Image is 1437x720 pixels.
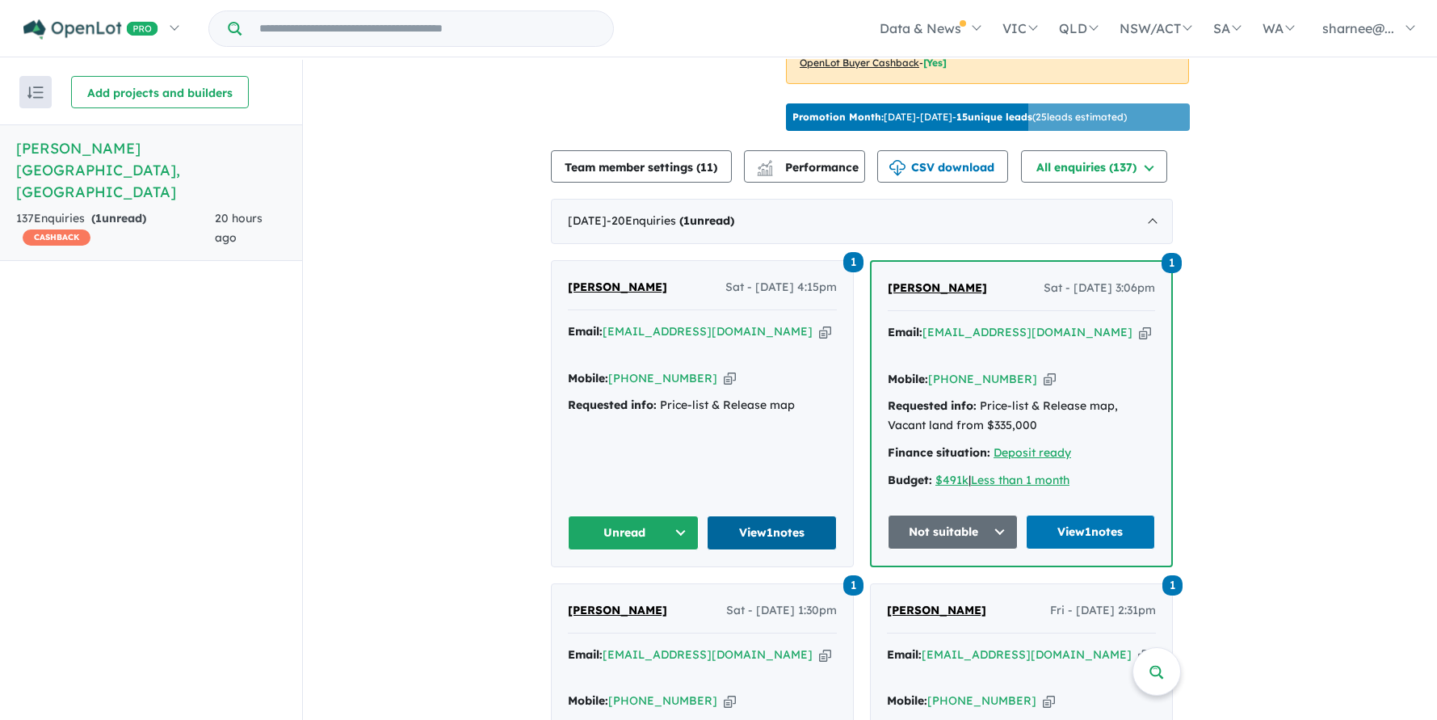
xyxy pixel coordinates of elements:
[27,86,44,99] img: sort.svg
[935,473,969,487] a: $491k
[551,150,732,183] button: Team member settings (11)
[922,647,1132,662] a: [EMAIL_ADDRESS][DOMAIN_NAME]
[757,166,773,176] img: bar-chart.svg
[888,280,987,295] span: [PERSON_NAME]
[800,57,919,69] u: OpenLot Buyer Cashback
[744,150,865,183] button: Performance
[1138,646,1150,663] button: Copy
[758,160,772,169] img: line-chart.svg
[608,693,717,708] a: [PHONE_NUMBER]
[843,574,863,596] a: 1
[16,209,215,248] div: 137 Enquir ies
[888,325,922,339] strong: Email:
[1044,279,1155,298] span: Sat - [DATE] 3:06pm
[759,160,859,175] span: Performance
[707,516,838,550] a: View1notes
[608,371,717,385] a: [PHONE_NUMBER]
[568,396,837,415] div: Price-list & Release map
[95,211,102,225] span: 1
[888,279,987,298] a: [PERSON_NAME]
[888,515,1018,549] button: Not suitable
[888,445,990,460] strong: Finance situation:
[819,646,831,663] button: Copy
[1162,253,1182,273] span: 1
[724,693,736,709] button: Copy
[887,603,986,617] span: [PERSON_NAME]
[928,372,1037,386] a: [PHONE_NUMBER]
[245,11,610,46] input: Try estate name, suburb, builder or developer
[927,693,1036,708] a: [PHONE_NUMBER]
[923,57,947,69] span: [Yes]
[568,693,608,708] strong: Mobile:
[607,213,734,228] span: - 20 Enquir ies
[1322,20,1394,36] span: sharnee@...
[568,603,667,617] span: [PERSON_NAME]
[994,445,1071,460] a: Deposit ready
[23,229,90,246] span: CASHBACK
[1026,515,1156,549] a: View1notes
[725,278,837,297] span: Sat - [DATE] 4:15pm
[683,213,690,228] span: 1
[1139,324,1151,341] button: Copy
[568,647,603,662] strong: Email:
[1162,574,1183,596] a: 1
[819,323,831,340] button: Copy
[701,160,714,175] span: 11
[1044,371,1056,388] button: Copy
[568,601,667,621] a: [PERSON_NAME]
[679,213,734,228] strong: ( unread)
[887,601,986,621] a: [PERSON_NAME]
[888,397,1155,436] div: Price-list & Release map, Vacant land from $335,000
[843,575,863,596] span: 1
[1043,693,1055,709] button: Copy
[568,371,608,385] strong: Mobile:
[887,647,922,662] strong: Email:
[603,647,813,662] a: [EMAIL_ADDRESS][DOMAIN_NAME]
[91,211,146,225] strong: ( unread)
[568,324,603,339] strong: Email:
[71,76,249,108] button: Add projects and builders
[971,473,1069,487] a: Less than 1 month
[215,211,263,245] span: 20 hours ago
[877,150,1008,183] button: CSV download
[922,325,1132,339] a: [EMAIL_ADDRESS][DOMAIN_NAME]
[16,137,286,203] h5: [PERSON_NAME][GEOGRAPHIC_DATA] , [GEOGRAPHIC_DATA]
[726,601,837,621] span: Sat - [DATE] 1:30pm
[792,111,884,123] b: Promotion Month:
[1162,251,1182,273] a: 1
[889,160,905,176] img: download icon
[843,251,863,272] a: 1
[568,280,667,294] span: [PERSON_NAME]
[888,372,928,386] strong: Mobile:
[888,473,932,487] strong: Budget:
[843,252,863,272] span: 1
[956,111,1032,123] b: 15 unique leads
[1021,150,1167,183] button: All enquiries (137)
[551,199,1173,244] div: [DATE]
[603,324,813,339] a: [EMAIL_ADDRESS][DOMAIN_NAME]
[568,278,667,297] a: [PERSON_NAME]
[1162,575,1183,596] span: 1
[888,471,1155,491] div: |
[887,693,927,708] strong: Mobile:
[724,370,736,387] button: Copy
[888,398,977,413] strong: Requested info:
[23,19,158,40] img: Openlot PRO Logo White
[1050,601,1156,621] span: Fri - [DATE] 2:31pm
[792,110,1127,124] p: [DATE] - [DATE] - ( 25 leads estimated)
[568,398,657,412] strong: Requested info:
[568,516,699,550] button: Unread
